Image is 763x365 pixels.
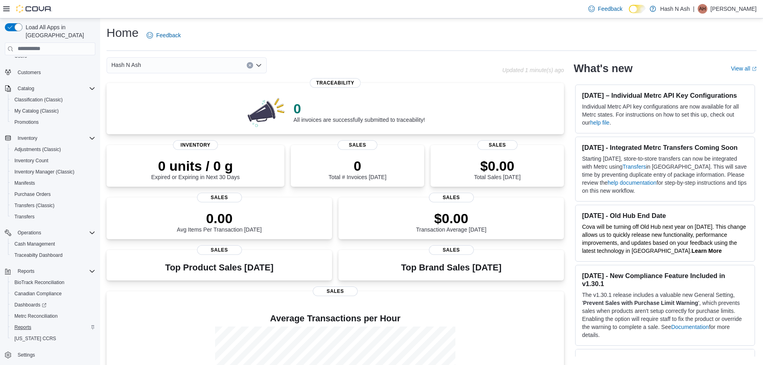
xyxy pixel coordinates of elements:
span: My Catalog (Classic) [11,106,95,116]
a: View allExternal link [731,65,757,72]
div: All invoices are successfully submitted to traceability! [294,101,425,123]
p: Individual Metrc API key configurations are now available for all Metrc states. For instructions ... [582,103,748,127]
a: Feedback [143,27,184,43]
span: Dashboards [11,300,95,310]
span: Transfers (Classic) [14,202,54,209]
p: Hash N Ash [660,4,690,14]
span: Inventory [173,140,218,150]
button: BioTrack Reconciliation [8,277,99,288]
span: Sales [429,193,474,202]
h2: What's new [574,62,632,75]
a: Documentation [671,324,709,330]
span: Catalog [18,85,34,92]
span: Promotions [14,119,39,125]
a: Feedback [585,1,626,17]
span: BioTrack Reconciliation [14,279,64,286]
button: Reports [14,266,38,276]
button: Customers [2,67,99,78]
a: Dashboards [11,300,50,310]
button: [US_STATE] CCRS [8,333,99,344]
button: Catalog [14,84,37,93]
button: Promotions [8,117,99,128]
span: Reports [18,268,34,274]
p: Updated 1 minute(s) ago [502,67,564,73]
h3: [DATE] - Old Hub End Date [582,212,748,220]
strong: Prevent Sales with Purchase Limit Warning [583,300,698,306]
span: Inventory [18,135,37,141]
span: Manifests [14,180,35,186]
a: Customers [14,68,44,77]
button: Purchase Orders [8,189,99,200]
p: 0.00 [177,210,262,226]
span: Canadian Compliance [14,290,62,297]
span: Inventory Count [11,156,95,165]
a: [US_STATE] CCRS [11,334,59,343]
span: Traceabilty Dashboard [11,250,95,260]
span: Inventory Manager (Classic) [14,169,74,175]
span: Transfers (Classic) [11,201,95,210]
button: Settings [2,349,99,361]
span: Sales [338,140,378,150]
span: Canadian Compliance [11,289,95,298]
span: Customers [14,67,95,77]
button: Reports [2,266,99,277]
button: Traceabilty Dashboard [8,250,99,261]
span: Purchase Orders [14,191,51,198]
span: BioTrack Reconciliation [11,278,95,287]
a: Promotions [11,117,42,127]
a: Metrc Reconciliation [11,311,61,321]
p: 0 [294,101,425,117]
span: Inventory Manager (Classic) [11,167,95,177]
a: Cash Management [11,239,58,249]
a: Purchase Orders [11,190,54,199]
button: Operations [14,228,44,238]
span: [US_STATE] CCRS [14,335,56,342]
span: Operations [18,230,41,236]
span: Metrc Reconciliation [14,313,58,319]
p: [PERSON_NAME] [711,4,757,14]
span: Transfers [14,214,34,220]
a: help file [590,119,609,126]
a: help documentation [608,179,656,186]
span: Classification (Classic) [11,95,95,105]
a: Transfers [622,163,646,170]
p: | [693,4,695,14]
span: Load All Apps in [GEOGRAPHIC_DATA] [22,23,95,39]
button: Manifests [8,177,99,189]
button: Cash Management [8,238,99,250]
div: Transaction Average [DATE] [416,210,487,233]
p: The v1.30.1 release includes a valuable new General Setting, ' ', which prevents sales when produ... [582,291,748,339]
span: Dark Mode [629,13,629,14]
a: Dashboards [8,299,99,311]
span: AH [699,4,706,14]
button: My Catalog (Classic) [8,105,99,117]
a: Transfers [11,212,38,222]
span: My Catalog (Classic) [14,108,59,114]
button: Inventory [14,133,40,143]
p: $0.00 [474,158,520,174]
span: Sales [477,140,517,150]
span: Customers [18,69,41,76]
h3: [DATE] - Integrated Metrc Transfers Coming Soon [582,143,748,151]
button: Metrc Reconciliation [8,311,99,322]
button: Inventory [2,133,99,144]
span: Adjustments (Classic) [11,145,95,154]
span: Reports [14,324,31,331]
div: Ash Hash [698,4,707,14]
h3: [DATE] – Individual Metrc API Key Configurations [582,91,748,99]
button: Transfers (Classic) [8,200,99,211]
span: Settings [18,352,35,358]
button: Open list of options [256,62,262,69]
h3: Top Product Sales [DATE] [165,263,273,272]
button: Inventory Count [8,155,99,166]
div: Expired or Expiring in Next 30 Days [151,158,240,180]
svg: External link [752,67,757,71]
a: BioTrack Reconciliation [11,278,68,287]
span: Transfers [11,212,95,222]
span: Traceability [310,78,361,88]
span: Inventory Count [14,157,48,164]
a: Transfers (Classic) [11,201,58,210]
button: Clear input [247,62,253,69]
a: Learn More [692,248,722,254]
